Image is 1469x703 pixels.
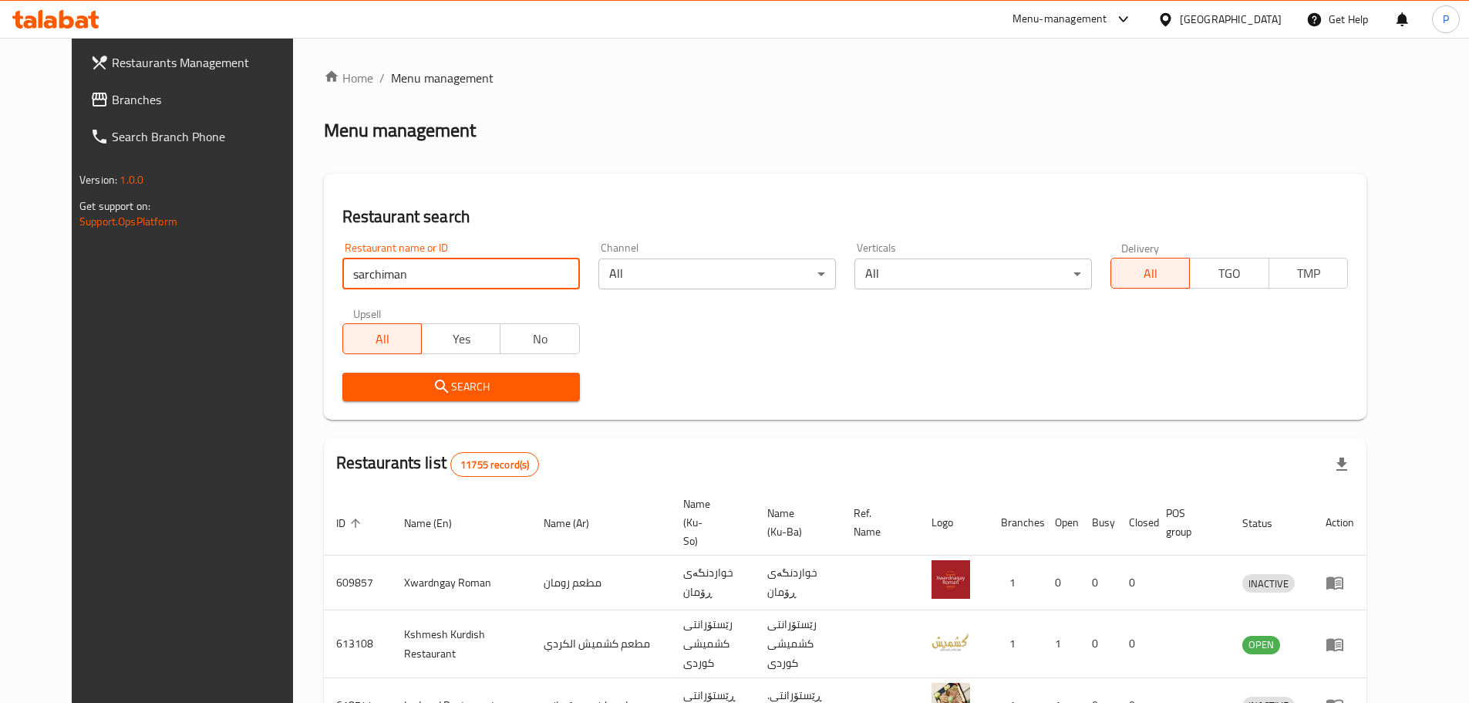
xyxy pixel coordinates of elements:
[336,514,366,532] span: ID
[1117,262,1184,285] span: All
[349,328,416,350] span: All
[324,556,392,610] td: 609857
[428,328,494,350] span: Yes
[79,196,150,216] span: Get support on:
[336,451,540,477] h2: Restaurants list
[450,452,539,477] div: Total records count
[531,556,671,610] td: مطعم رومان
[1121,242,1160,253] label: Delivery
[1043,610,1080,678] td: 1
[1110,258,1190,289] button: All
[78,118,317,155] a: Search Branch Phone
[1012,10,1107,29] div: Menu-management
[671,556,755,610] td: خواردنگەی ڕۆمان
[500,323,579,354] button: No
[767,504,823,541] span: Name (Ku-Ba)
[1117,490,1154,556] th: Closed
[324,69,373,87] a: Home
[671,610,755,678] td: رێستۆرانتی کشمیشى كوردى
[544,514,609,532] span: Name (Ar)
[755,556,841,610] td: خواردنگەی ڕۆمان
[989,610,1043,678] td: 1
[404,514,472,532] span: Name (En)
[353,308,382,319] label: Upsell
[391,69,494,87] span: Menu management
[451,458,538,472] span: 11755 record(s)
[342,323,422,354] button: All
[1242,636,1280,654] span: OPEN
[1313,490,1366,556] th: Action
[1323,446,1360,483] div: Export file
[932,560,970,599] img: Xwardngay Roman
[1117,610,1154,678] td: 0
[1326,635,1354,654] div: Menu
[531,610,671,678] td: مطعم كشميش الكردي
[854,504,901,541] span: Ref. Name
[1326,573,1354,592] div: Menu
[342,373,580,401] button: Search
[324,69,1366,87] nav: breadcrumb
[392,556,531,610] td: Xwardngay Roman
[932,622,970,661] img: Kshmesh Kurdish Restaurant
[919,490,989,556] th: Logo
[1196,262,1262,285] span: TGO
[598,259,836,289] div: All
[683,495,736,550] span: Name (Ku-So)
[1189,258,1269,289] button: TGO
[507,328,573,350] span: No
[79,211,177,232] a: Support.OpsPlatform
[1043,490,1080,556] th: Open
[324,610,392,678] td: 613108
[1242,574,1295,593] div: INACTIVE
[1242,575,1295,593] span: INACTIVE
[989,556,1043,610] td: 1
[1117,556,1154,610] td: 0
[1166,504,1211,541] span: POS group
[755,610,841,678] td: رێستۆرانتی کشمیشى كوردى
[421,323,500,354] button: Yes
[1180,11,1282,28] div: [GEOGRAPHIC_DATA]
[78,81,317,118] a: Branches
[112,127,305,146] span: Search Branch Phone
[1080,490,1117,556] th: Busy
[355,377,568,397] span: Search
[324,118,476,143] h2: Menu management
[1242,636,1280,654] div: OPEN
[1043,556,1080,610] td: 0
[392,610,531,678] td: Kshmesh Kurdish Restaurant
[1242,514,1292,532] span: Status
[854,259,1092,289] div: All
[79,170,117,190] span: Version:
[120,170,143,190] span: 1.0.0
[1275,262,1342,285] span: TMP
[78,44,317,81] a: Restaurants Management
[342,205,1348,228] h2: Restaurant search
[1443,11,1449,28] span: P
[379,69,385,87] li: /
[342,259,580,289] input: Search for restaurant name or ID..
[112,90,305,109] span: Branches
[112,53,305,72] span: Restaurants Management
[1080,556,1117,610] td: 0
[989,490,1043,556] th: Branches
[1269,258,1348,289] button: TMP
[1080,610,1117,678] td: 0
